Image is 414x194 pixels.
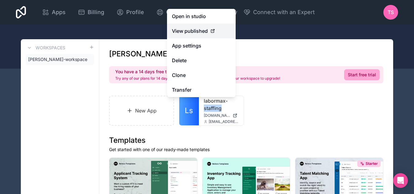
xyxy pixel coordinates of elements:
[28,56,87,63] span: [PERSON_NAME]-workspace
[204,113,230,118] span: [DOMAIN_NAME]
[192,6,242,19] a: Community
[167,82,236,97] a: Transfer
[26,54,94,65] a: [PERSON_NAME]-workspace
[172,27,208,35] span: View published
[112,6,149,19] a: Profile
[167,24,236,38] a: View published
[126,8,144,17] span: Profile
[115,69,280,75] h2: You have a 14 days free trial, on [GEOGRAPHIC_DATA].
[167,53,236,68] button: Delete
[109,135,383,145] h1: Templates
[207,8,237,17] span: Community
[151,6,190,19] a: Guides
[167,68,236,82] a: Clone
[388,9,394,16] span: TS
[109,96,174,126] a: New App
[36,45,65,51] h3: Workspaces
[167,38,236,53] a: App settings
[204,97,239,112] a: labormax-staffing
[243,8,315,17] button: Connect with an Expert
[109,146,383,153] p: Get started with one of our ready-made templates
[366,161,378,166] span: Starter
[393,173,408,188] div: Open Intercom Messenger
[26,44,65,51] a: Workspaces
[185,106,193,116] span: Ls
[167,9,236,24] a: Open in studio
[88,8,104,17] span: Billing
[109,49,212,59] h1: [PERSON_NAME]-workspace
[209,119,239,124] span: [EMAIL_ADDRESS][PERSON_NAME][DOMAIN_NAME]
[344,69,380,80] a: Start free trial
[37,6,70,19] a: Apps
[204,113,239,118] a: [DOMAIN_NAME]
[73,6,109,19] a: Billing
[179,96,199,125] a: Ls
[166,8,185,17] span: Guides
[253,8,315,17] span: Connect with an Expert
[115,76,280,81] p: Try any of our plans for 14 days for free. Go to the billing settings of your workspace to upgrade!
[52,8,66,17] span: Apps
